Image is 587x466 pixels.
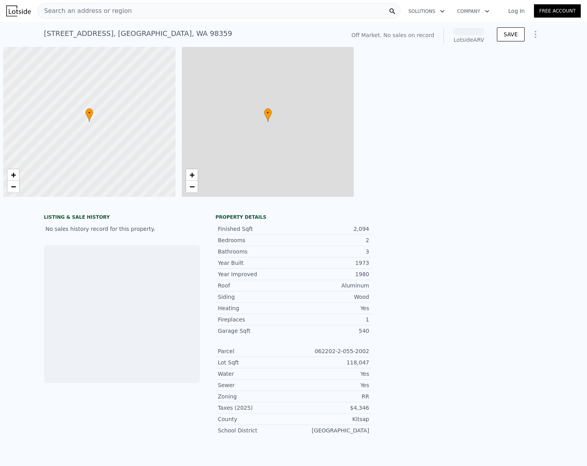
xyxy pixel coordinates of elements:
div: Taxes (2025) [218,404,294,412]
div: LISTING & SALE HISTORY [44,214,200,222]
div: Yes [294,304,369,312]
button: Solutions [402,4,451,18]
span: + [11,170,16,180]
div: Roof [218,282,294,289]
span: + [189,170,194,180]
div: $4,346 [294,404,369,412]
span: Search an address or region [38,6,132,16]
div: No sales history record for this property. [44,222,200,236]
div: 1980 [294,270,369,278]
div: Kitsap [294,415,369,423]
div: Yes [294,381,369,389]
div: • [85,108,93,122]
div: Aluminum [294,282,369,289]
div: Bathrooms [218,248,294,255]
div: 2,094 [294,225,369,233]
div: 118,047 [294,359,369,366]
a: Free Account [534,4,581,18]
div: Heating [218,304,294,312]
span: − [11,182,16,191]
div: Sewer [218,381,294,389]
div: Water [218,370,294,378]
div: Siding [218,293,294,301]
div: Finished Sqft [218,225,294,233]
a: Zoom out [186,181,198,193]
div: Fireplaces [218,316,294,323]
div: • [264,108,272,122]
div: Yes [294,370,369,378]
div: Lotside ARV [453,36,484,44]
span: • [85,109,93,116]
div: Lot Sqft [218,359,294,366]
button: Company [451,4,496,18]
div: School District [218,427,294,434]
a: Zoom in [186,169,198,181]
div: RR [294,393,369,400]
a: Zoom out [7,181,19,193]
div: 540 [294,327,369,335]
button: SAVE [497,27,524,41]
div: 1 [294,316,369,323]
a: Zoom in [7,169,19,181]
div: Wood [294,293,369,301]
div: 1973 [294,259,369,267]
span: − [189,182,194,191]
div: Off Market. No sales on record [351,31,434,39]
div: Bedrooms [218,236,294,244]
span: • [264,109,272,116]
img: Lotside [6,5,31,16]
div: Year Improved [218,270,294,278]
div: [STREET_ADDRESS] , [GEOGRAPHIC_DATA] , WA 98359 [44,28,232,39]
div: County [218,415,294,423]
div: [GEOGRAPHIC_DATA] [294,427,369,434]
div: 2 [294,236,369,244]
div: Parcel [218,347,294,355]
div: 3 [294,248,369,255]
div: 062202-2-055-2002 [294,347,369,355]
div: Zoning [218,393,294,400]
button: Show Options [528,27,543,42]
div: Year Built [218,259,294,267]
div: Property details [216,214,372,220]
a: Log In [499,7,534,15]
div: Garage Sqft [218,327,294,335]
